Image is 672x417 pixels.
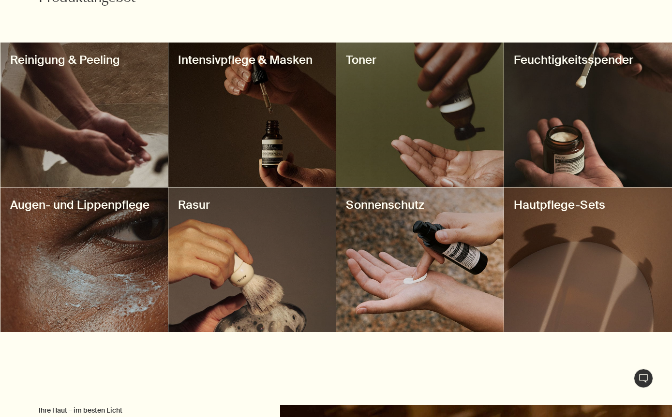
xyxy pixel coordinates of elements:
a: decorativeHautpflege-Sets [504,187,672,332]
h3: Rasur [178,197,326,213]
h3: Reinigung & Peeling [10,52,158,68]
h3: Hautpflege-Sets [514,197,662,213]
a: decorativeSonnenschutz [336,187,504,332]
h3: Toner [346,52,494,68]
button: Live-Support Chat [634,369,653,388]
a: decorativeAugen- und Lippenpflege [0,187,168,332]
a: decorativeIntensivpflege & Masken [168,43,336,187]
a: decorativeRasur [168,187,336,332]
h3: Augen- und Lippenpflege [10,197,158,213]
a: decorativeReinigung & Peeling [0,43,168,187]
a: decorativeFeuchtigkeitsspender [504,43,672,187]
h3: Sonnenschutz [346,197,494,213]
h3: Intensivpflege & Masken [178,52,326,68]
h3: Feuchtigkeitsspender [514,52,662,68]
a: decorativeToner [336,43,504,187]
h3: Ihre Haut – im besten Licht [39,405,224,417]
